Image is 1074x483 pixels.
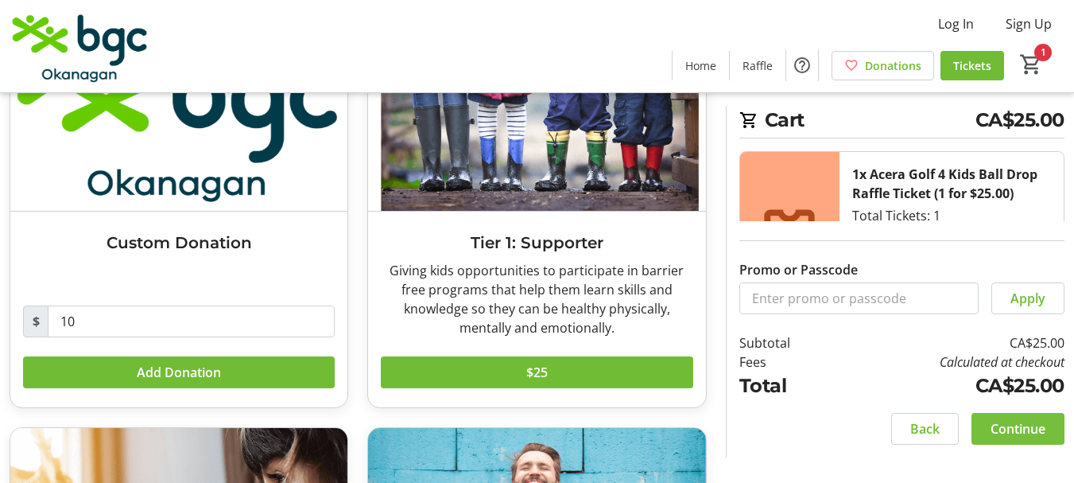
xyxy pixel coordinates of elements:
a: Home [673,51,729,80]
button: $25 [381,356,692,388]
span: Log In [938,14,974,33]
button: Cart [1017,50,1045,79]
td: CA$25.00 [833,333,1064,353]
td: Fees [739,353,834,372]
span: Raffle [742,57,773,74]
button: Continue [971,413,1064,445]
td: Subtotal [739,333,834,353]
span: Apply [1010,289,1045,308]
span: Sign Up [1006,14,1052,33]
h3: Custom Donation [23,231,335,255]
img: BGC Okanagan's Logo [10,6,151,86]
h2: Cart [739,106,1064,138]
span: Tickets [953,57,991,74]
h3: Tier 1: Supporter [381,231,692,255]
div: Giving kids opportunities to participate in barrier free programs that help them learn skills and... [381,261,692,337]
span: $25 [526,363,548,382]
span: Continue [991,419,1045,438]
button: Sign Up [993,11,1064,37]
button: Help [786,49,818,81]
input: Enter promo or passcode [739,282,979,314]
label: Promo or Passcode [739,260,858,279]
span: Add Donation [137,363,221,382]
button: Log In [925,11,987,37]
span: Donations [865,57,921,74]
a: Donations [832,51,934,80]
div: 1x Acera Golf 4 Kids Ball Drop Raffle Ticket (1 for $25.00) [852,165,1051,203]
td: Total [739,372,834,400]
div: Total Tickets: 1 [839,152,1064,330]
button: Add Donation [23,356,335,388]
img: Tier 1: Supporter [368,21,705,211]
span: $ [23,306,48,337]
td: Calculated at checkout [833,353,1064,372]
span: CA$25.00 [975,106,1064,134]
span: Back [910,419,940,438]
img: Custom Donation [10,21,347,211]
button: Apply [991,282,1064,314]
input: Donation Amount [48,306,335,337]
a: Raffle [730,51,785,80]
td: CA$25.00 [833,372,1064,400]
a: Tickets [940,51,1004,80]
button: Back [891,413,959,445]
span: Home [685,57,716,74]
